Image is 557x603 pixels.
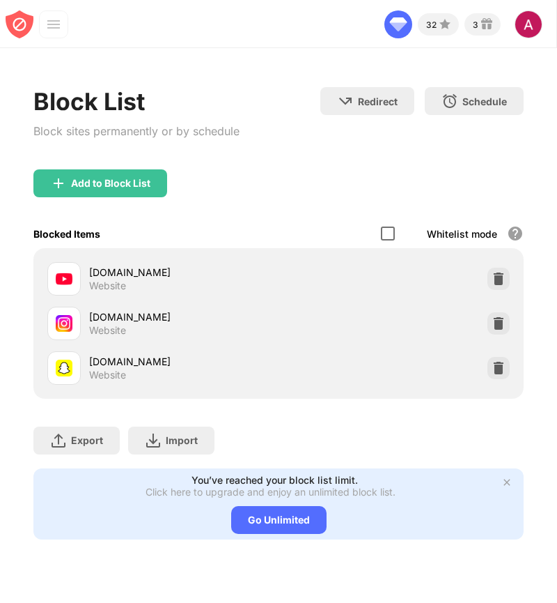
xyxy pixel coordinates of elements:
div: [DOMAIN_NAME] [89,310,278,324]
div: Website [89,324,126,337]
img: favicons [56,360,72,376]
img: ACg8ocJBpIPPmjNA1WNlsU4O6xjWG_lt-ZAUwKus1_aj9MO2Z4sJfg=s96-c [515,10,542,38]
div: 3 [473,20,478,30]
div: Whitelist mode [427,228,497,240]
img: points-small.svg [437,16,453,33]
div: [DOMAIN_NAME] [89,265,278,280]
div: Block sites permanently or by schedule [33,121,240,142]
div: 32 [426,20,437,30]
div: Export [71,434,103,446]
div: Blocked Items [33,228,100,240]
div: Import [166,434,198,446]
img: favicons [56,315,72,332]
div: Redirect [358,96,398,107]
div: Schedule [462,96,507,107]
div: Add to Block List [71,178,150,189]
img: favicons [56,270,72,287]
div: Website [89,280,126,292]
div: [DOMAIN_NAME] [89,354,278,369]
div: You’ve reached your block list limit. [191,474,358,486]
img: reward-small.svg [478,16,495,33]
img: diamond-go-unlimited.svg [384,10,412,38]
div: Block List [33,87,240,116]
img: x-button.svg [501,477,512,488]
div: Website [89,369,126,381]
img: blocksite-icon-red.svg [6,10,33,38]
div: Click here to upgrade and enjoy an unlimited block list. [146,486,395,498]
div: Go Unlimited [231,506,327,534]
